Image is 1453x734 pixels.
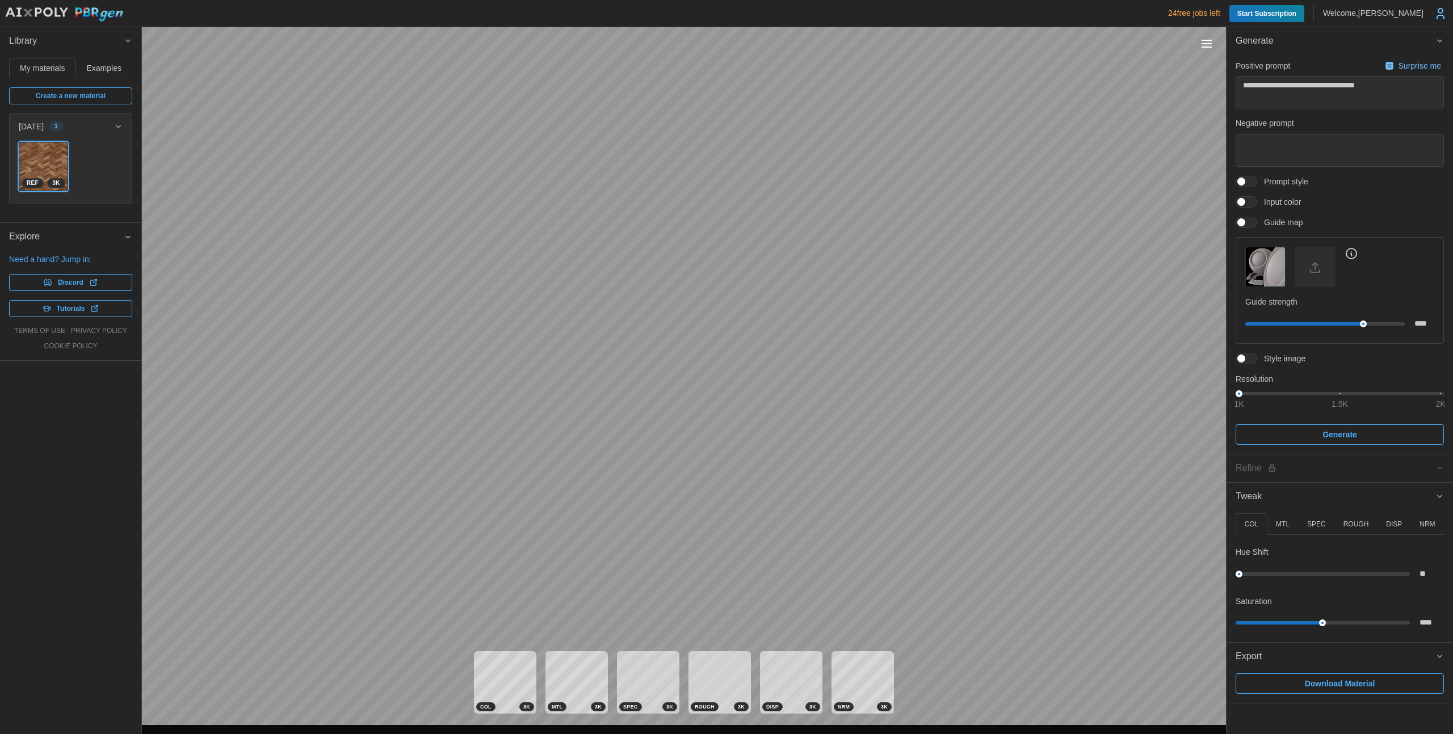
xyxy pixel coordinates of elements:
[1237,5,1296,22] span: Start Subscription
[20,64,65,72] span: My materials
[738,703,745,711] span: 3 K
[9,300,132,317] a: Tutorials
[1322,425,1357,444] span: Generate
[1245,296,1434,307] p: Guide strength
[766,703,779,711] span: DISP
[10,114,132,139] button: [DATE]1
[1227,643,1453,670] button: Export
[1257,196,1301,208] span: Input color
[1236,27,1435,55] span: Generate
[1257,217,1303,228] span: Guide map
[1236,424,1444,445] button: Generate
[623,703,638,711] span: SPEC
[1227,483,1453,511] button: Tweak
[1305,674,1375,693] span: Download Material
[1227,511,1453,642] div: Tweak
[54,122,58,131] span: 1
[838,703,850,711] span: NRM
[1236,596,1272,607] p: Saturation
[523,703,530,711] span: 3 K
[9,87,132,104] a: Create a new material
[87,64,121,72] span: Examples
[1227,55,1453,454] div: Generate
[1343,520,1369,529] p: ROUGH
[1236,373,1444,385] p: Resolution
[1199,36,1215,52] button: Toggle viewport controls
[9,27,124,55] span: Library
[881,703,888,711] span: 3 K
[1245,247,1286,287] button: Guide map
[36,88,106,104] span: Create a new material
[480,703,492,711] span: COL
[1236,117,1444,129] p: Negative prompt
[1246,247,1285,286] img: Guide map
[57,301,85,317] span: Tutorials
[19,142,68,191] a: dV0fGLvV7VAC8JLH9GPQ3KREF
[10,139,132,204] div: [DATE]1
[1257,176,1308,187] span: Prompt style
[595,703,602,711] span: 3 K
[52,179,60,188] span: 3 K
[27,179,39,188] span: REF
[1168,7,1220,19] p: 24 free jobs left
[1227,670,1453,703] div: Export
[9,223,124,251] span: Explore
[695,703,715,711] span: ROUGH
[19,142,68,191] img: dV0fGLvV7VAC8JLH9GPQ
[1236,483,1435,511] span: Tweak
[1382,58,1444,74] button: Surprise me
[71,326,127,336] a: privacy policy
[1236,461,1435,475] div: Refine
[19,121,44,132] p: [DATE]
[1227,454,1453,482] button: Refine
[1236,546,1269,558] p: Hue Shift
[1236,60,1290,71] p: Positive prompt
[1399,60,1443,71] p: Surprise me
[1257,353,1305,364] span: Style image
[9,274,132,291] a: Discord
[1236,673,1444,694] button: Download Material
[1244,520,1258,529] p: COL
[58,275,83,290] span: Discord
[1229,5,1304,22] a: Start Subscription
[1236,643,1435,670] span: Export
[9,254,132,265] p: Need a hand? Jump in:
[1386,520,1402,529] p: DISP
[1420,520,1435,529] p: NRM
[552,703,562,711] span: MTL
[1307,520,1326,529] p: SPEC
[1323,7,1423,19] p: Welcome, [PERSON_NAME]
[666,703,673,711] span: 3 K
[1276,520,1290,529] p: MTL
[809,703,816,711] span: 3 K
[1227,27,1453,55] button: Generate
[5,7,124,22] img: AIxPoly PBRgen
[14,326,65,336] a: terms of use
[44,341,97,351] a: cookie policy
